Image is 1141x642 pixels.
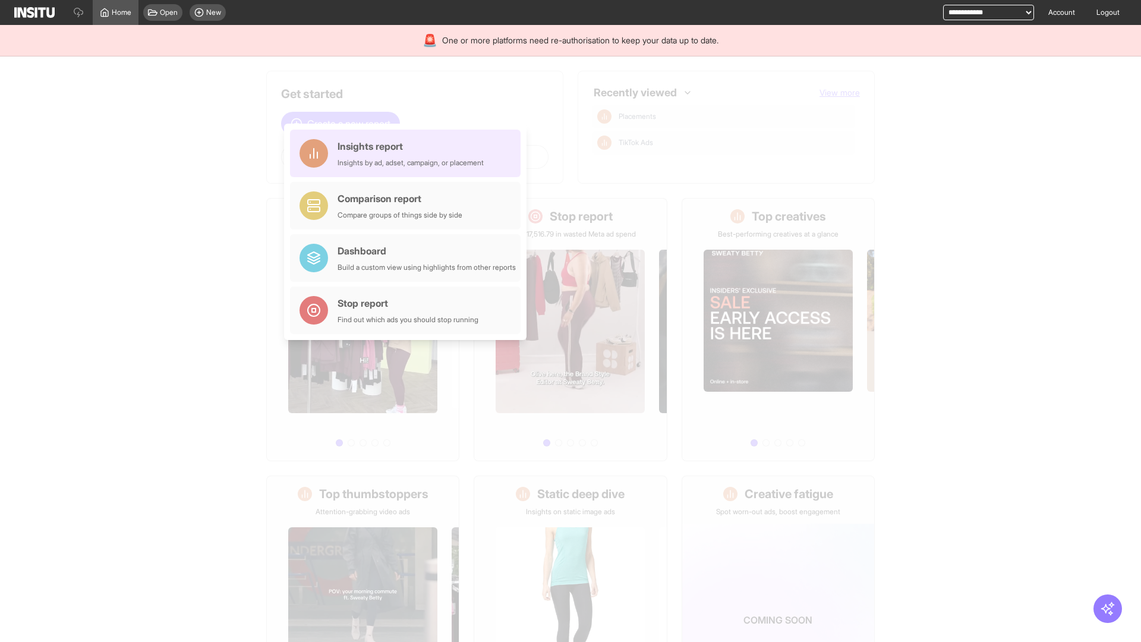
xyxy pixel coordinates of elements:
[338,296,478,310] div: Stop report
[338,263,516,272] div: Build a custom view using highlights from other reports
[338,244,516,258] div: Dashboard
[160,8,178,17] span: Open
[423,32,437,49] div: 🚨
[112,8,131,17] span: Home
[338,210,462,220] div: Compare groups of things side by side
[206,8,221,17] span: New
[338,315,478,325] div: Find out which ads you should stop running
[338,139,484,153] div: Insights report
[338,191,462,206] div: Comparison report
[338,158,484,168] div: Insights by ad, adset, campaign, or placement
[14,7,55,18] img: Logo
[442,34,718,46] span: One or more platforms need re-authorisation to keep your data up to date.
